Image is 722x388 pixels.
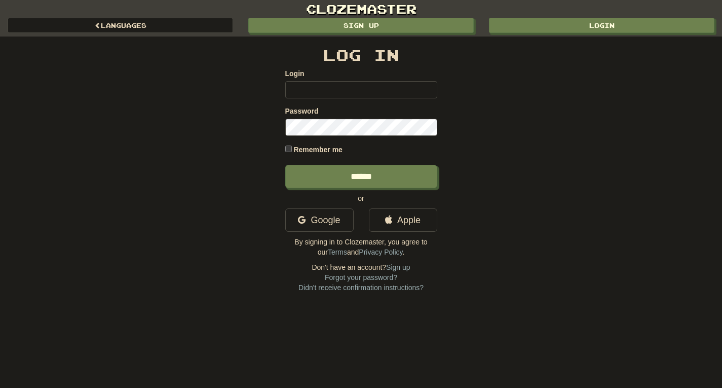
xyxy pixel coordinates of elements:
[285,68,305,79] label: Login
[285,262,437,293] div: Don't have an account?
[489,18,714,33] a: Login
[285,208,354,232] a: Google
[328,248,347,256] a: Terms
[386,263,410,271] a: Sign up
[285,47,437,63] h2: Log In
[298,284,424,292] a: Didn't receive confirmation instructions?
[285,193,437,203] p: or
[325,273,397,281] a: Forgot your password?
[285,237,437,257] p: By signing in to Clozemaster, you agree to our and .
[8,18,233,33] a: Languages
[369,208,437,232] a: Apple
[248,18,474,33] a: Sign up
[359,248,402,256] a: Privacy Policy
[285,106,319,116] label: Password
[293,145,343,155] label: Remember me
